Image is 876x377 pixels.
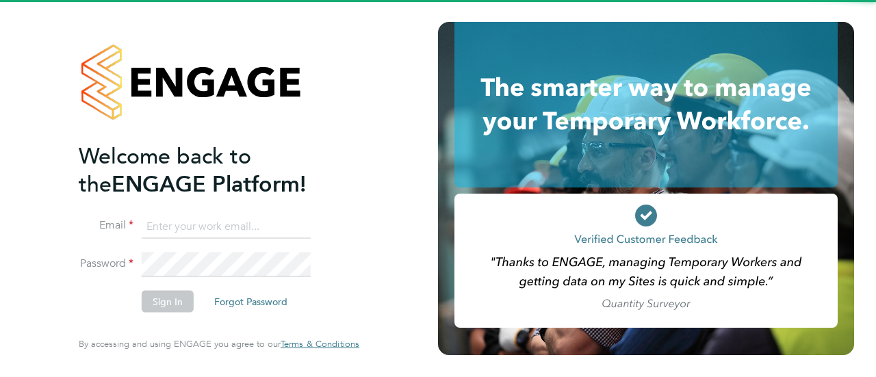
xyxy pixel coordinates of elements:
[79,257,133,271] label: Password
[79,218,133,233] label: Email
[281,338,359,350] span: Terms & Conditions
[142,214,311,239] input: Enter your work email...
[79,142,346,198] h2: ENGAGE Platform!
[281,339,359,350] a: Terms & Conditions
[142,291,194,313] button: Sign In
[79,142,251,197] span: Welcome back to the
[203,291,298,313] button: Forgot Password
[79,338,359,350] span: By accessing and using ENGAGE you agree to our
